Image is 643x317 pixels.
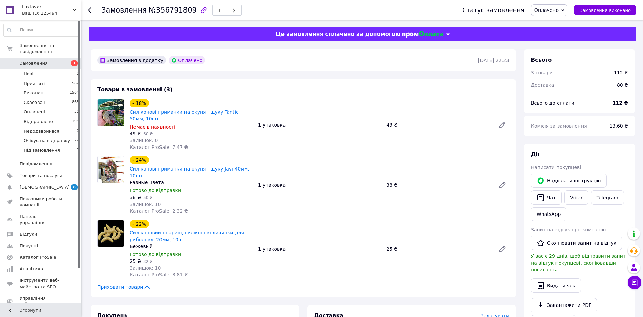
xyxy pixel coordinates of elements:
div: 80 ₴ [613,77,632,92]
span: Запит на відгук про компанію [531,227,606,232]
img: Силіконовий опариш, силіконові личинки для риболовлі 20мм, 10шт [98,220,124,247]
img: evopay logo [402,31,443,38]
span: Немає в наявності [130,124,175,130]
span: Відгуки [20,231,37,237]
a: Завантажити PDF [531,298,597,312]
span: Під замовлення [24,147,60,153]
span: Виконані [24,90,45,96]
span: Товари та послуги [20,173,63,179]
span: Це замовлення сплачено за допомогою [276,31,400,37]
div: Разные цвета [130,179,253,186]
span: Скасовані [24,99,47,106]
span: Панель управління [20,213,63,226]
a: Силіконові приманки на окуня і щуку Javi 40мм, 10шт [130,166,249,178]
b: 112 ₴ [613,100,628,106]
span: Залишок: 10 [130,265,161,271]
span: Залишок: 0 [130,138,158,143]
span: 60 ₴ [143,132,153,136]
div: 38 ₴ [384,180,493,190]
span: Прийняті [24,81,45,87]
div: 1 упаковка [255,244,384,254]
span: №356791809 [149,6,197,14]
input: Пошук [4,24,79,36]
span: 35 [74,109,79,115]
a: Telegram [591,190,624,205]
div: 1 упаковка [255,180,384,190]
span: Інструменти веб-майстра та SEO [20,277,63,290]
span: Luxtovar [22,4,73,10]
span: Каталог ProSale [20,254,56,261]
span: Замовлення виконано [579,8,631,13]
a: Viber [564,190,588,205]
a: Редагувати [496,178,509,192]
span: У вас є 29 днів, щоб відправити запит на відгук покупцеві, скопіювавши посилання. [531,253,626,272]
span: 1 [77,71,79,77]
span: Готово до відправки [130,252,181,257]
div: Замовлення з додатку [97,56,166,64]
span: 865 [72,99,79,106]
span: 49 ₴ [130,131,141,136]
div: Оплачено [169,56,205,64]
span: Нові [24,71,33,77]
div: 25 ₴ [384,244,493,254]
span: Управління сайтом [20,295,63,308]
a: Силіконові приманки на окуня і щуку Tantic 50мм, 10шт [130,109,239,121]
span: Недодзвонився [24,128,59,134]
span: Написати покупцеві [531,165,581,170]
span: 1564 [70,90,79,96]
div: 112 ₴ [614,69,628,76]
span: 38 ₴ [130,195,141,200]
div: - 22% [130,220,149,228]
img: Силіконові приманки на окуня і щуку Javi 40мм, 10шт [98,156,124,183]
button: Замовлення виконано [574,5,636,15]
span: 8 [71,184,78,190]
span: Каталог ProSale: 3.81 ₴ [130,272,188,277]
div: Статус замовлення [462,7,524,14]
span: 3 товари [531,70,553,75]
span: Покупці [20,243,38,249]
span: Всього до сплати [531,100,574,106]
span: Залишок: 10 [130,202,161,207]
span: Дії [531,151,539,158]
img: Силіконові приманки на окуня і щуку Tantic 50мм, 10шт [98,99,124,126]
span: Повідомлення [20,161,52,167]
span: 32 ₴ [143,259,153,264]
span: Оплачено [534,7,559,13]
span: Доставка [531,82,554,88]
span: Аналітика [20,266,43,272]
a: Силіконовий опариш, силіконові личинки для риболовлі 20мм, 10шт [130,230,244,242]
span: 0 [77,128,79,134]
span: 1 [77,147,79,153]
span: Очікує на відправку [24,138,70,144]
a: Редагувати [496,242,509,256]
div: - 24% [130,156,149,164]
button: Видати чек [531,278,581,293]
a: Редагувати [496,118,509,132]
div: Повернутися назад [88,7,93,14]
span: Комісія за замовлення [531,123,587,129]
span: Приховати товари [97,284,151,290]
span: Каталог ProSale: 7.47 ₴ [130,144,188,150]
span: Замовлення та повідомлення [20,43,81,55]
span: Товари в замовленні (3) [97,86,173,93]
div: Ваш ID: 125494 [22,10,81,16]
span: Каталог ProSale: 2.32 ₴ [130,208,188,214]
button: Надіслати інструкцію [531,174,607,188]
span: Всього [531,56,552,63]
div: 1 упаковка [255,120,384,130]
time: [DATE] 22:23 [478,58,509,63]
span: [DEMOGRAPHIC_DATA] [20,184,70,190]
span: 582 [72,81,79,87]
span: Готово до відправки [130,188,181,193]
button: Скопіювати запит на відгук [531,236,622,250]
span: 198 [72,119,79,125]
span: Відправлено [24,119,53,125]
a: WhatsApp [531,207,566,221]
span: Оплачені [24,109,45,115]
div: - 18% [130,99,149,107]
span: 1 [71,60,78,66]
span: Замовлення [20,60,48,66]
span: 50 ₴ [143,195,153,200]
span: 25 ₴ [130,258,141,264]
span: 22 [74,138,79,144]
